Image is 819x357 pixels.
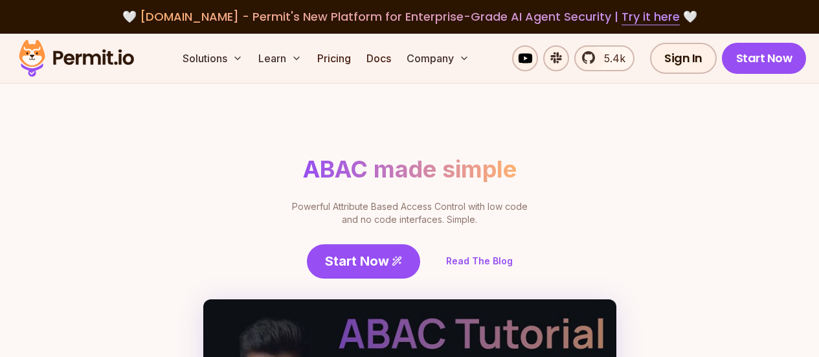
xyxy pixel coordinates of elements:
[31,8,788,26] div: 🤍 🤍
[446,255,513,268] a: Read The Blog
[622,8,680,25] a: Try it here
[140,8,680,25] span: [DOMAIN_NAME] - Permit's New Platform for Enterprise-Grade AI Agent Security |
[325,252,389,270] span: Start Now
[177,45,248,71] button: Solutions
[596,51,625,66] span: 5.4k
[361,45,396,71] a: Docs
[307,244,420,279] a: Start Now
[574,45,634,71] a: 5.4k
[722,43,807,74] a: Start Now
[284,200,536,226] p: Powerful Attribute Based Access Control with low code and no code interfaces. Simple.
[650,43,717,74] a: Sign In
[312,45,356,71] a: Pricing
[303,156,517,182] h1: ABAC made simple
[253,45,307,71] button: Learn
[401,45,475,71] button: Company
[13,36,140,80] img: Permit logo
